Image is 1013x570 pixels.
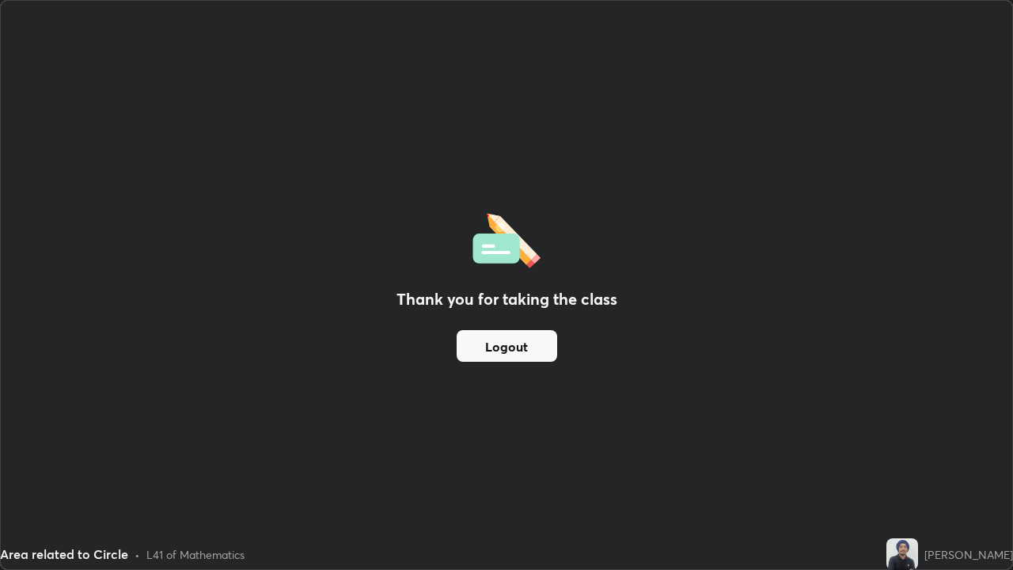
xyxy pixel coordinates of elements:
[396,287,617,311] h2: Thank you for taking the class
[457,330,557,362] button: Logout
[135,546,140,563] div: •
[472,208,541,268] img: offlineFeedback.1438e8b3.svg
[924,546,1013,563] div: [PERSON_NAME]
[146,546,245,563] div: L41 of Mathematics
[886,538,918,570] img: c630c694a5fb4b0a83fabb927f8589e5.jpg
